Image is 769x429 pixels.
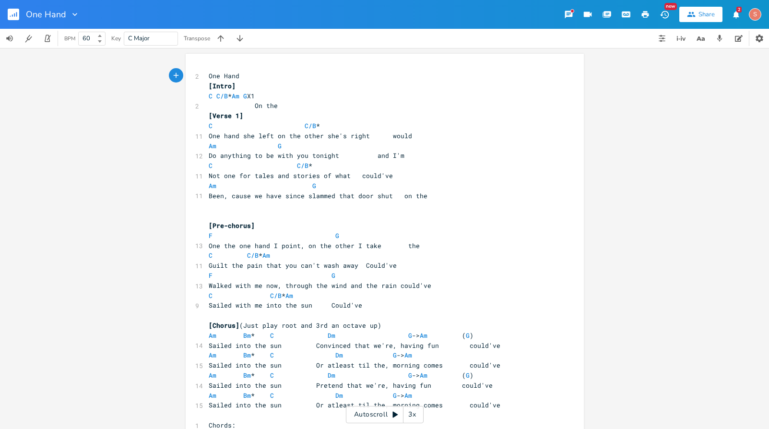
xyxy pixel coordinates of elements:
div: Autoscroll [346,406,424,423]
span: * -> ( ) [209,371,473,380]
span: One Hand [26,10,66,19]
span: G [312,181,316,190]
span: Am [420,331,427,340]
span: Sailed into the sun Or atleast til the, morning comes could've [209,361,500,369]
span: Am [420,371,427,380]
span: G [393,391,397,400]
span: Bm [243,331,251,340]
span: Bm [243,391,251,400]
span: Do anything to be with you tonight and I'm [209,151,404,160]
span: C [270,371,274,380]
div: 3x [403,406,421,423]
span: Sailed with me into the sun Could've [209,301,362,310]
span: Am [209,391,216,400]
span: [Pre-chorus] [209,221,255,230]
div: BPM [64,36,75,41]
div: Transpose [184,36,210,41]
span: C/B [216,92,228,100]
span: [Intro] [209,82,236,90]
span: C [209,161,213,170]
div: swvet34 [749,8,761,21]
span: G [243,92,247,100]
span: Sailed into the sun Pretend that we're, having fun could've [209,381,493,390]
span: Am [262,251,270,260]
button: S [749,3,761,25]
span: Guilt the pain that you can't wash away Could've [209,261,397,270]
span: G [393,351,397,359]
span: Am [209,142,216,150]
span: One the one hand I point, on the other I take the [209,241,420,250]
span: One hand she left on the other she's right would [209,131,412,140]
span: (Just play root and 3rd an octave up) [209,321,381,330]
span: C Major [128,34,150,43]
span: [Verse 1] [209,111,243,120]
button: 2 [726,6,745,23]
div: 2 [736,7,742,12]
span: C [209,291,213,300]
span: * -> ( ) [209,331,473,340]
span: One Hand [209,71,239,80]
span: Dm [328,331,335,340]
span: Dm [335,391,343,400]
span: C/B [270,291,282,300]
span: Been, cause we have since slammed that door shut on the [209,191,427,200]
span: C [209,251,213,260]
span: G [278,142,282,150]
div: Share [698,10,715,19]
span: Am [209,181,216,190]
span: On the [209,101,278,110]
span: Am [404,391,412,400]
span: G [466,331,470,340]
span: Walked with me now, through the wind and the rain could've [209,281,431,290]
button: New [655,6,674,23]
span: Am [209,331,216,340]
span: C [270,331,274,340]
span: [Chorus] [209,321,239,330]
span: C [270,351,274,359]
span: Am [232,92,239,100]
span: G [408,371,412,380]
span: C/B [247,251,259,260]
span: C [209,121,213,130]
span: Dm [335,351,343,359]
span: Bm [243,351,251,359]
span: C/B [297,161,308,170]
span: Am [285,291,293,300]
div: Key [111,36,121,41]
span: G [331,271,335,280]
span: Am [209,351,216,359]
span: G [466,371,470,380]
span: Am [404,351,412,359]
span: G [335,231,339,240]
span: C [270,391,274,400]
span: Bm [243,371,251,380]
span: F [209,231,213,240]
div: New [664,3,677,10]
button: Share [679,7,722,22]
span: C/B [305,121,316,130]
span: Dm [328,371,335,380]
span: F [209,271,213,280]
span: Am [209,371,216,380]
span: Not one for tales and stories of what could've [209,171,393,180]
span: Sailed into the sun Convinced that we're, having fun could've [209,341,500,350]
span: Sailed into the sun Or atleast til the, morning comes could've [209,401,500,409]
span: C [209,92,213,100]
span: G [408,331,412,340]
